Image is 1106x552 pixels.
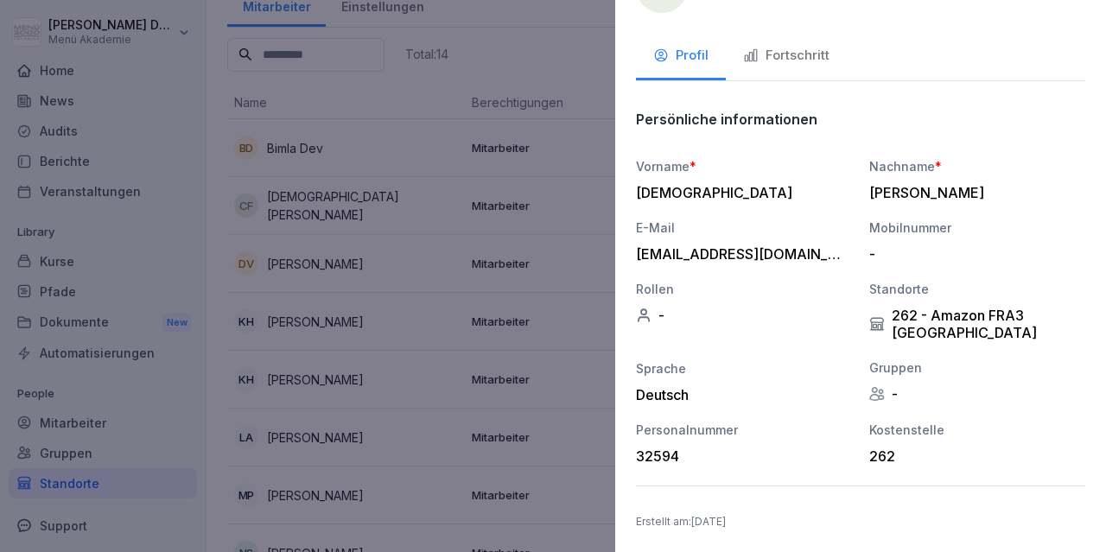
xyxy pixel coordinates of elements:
div: 262 [869,447,1077,465]
div: Fortschritt [743,46,829,66]
div: 32594 [636,447,843,465]
div: Personalnummer [636,421,852,439]
div: [DEMOGRAPHIC_DATA] [636,184,843,201]
div: Mobilnummer [869,219,1085,237]
div: [EMAIL_ADDRESS][DOMAIN_NAME] [636,245,843,263]
button: Fortschritt [726,34,847,80]
div: - [636,307,852,324]
div: E-Mail [636,219,852,237]
div: Sprache [636,359,852,378]
div: - [869,245,1077,263]
div: Deutsch [636,386,852,403]
div: Gruppen [869,358,1085,377]
div: Rollen [636,280,852,298]
div: Standorte [869,280,1085,298]
div: Vorname [636,157,852,175]
div: [PERSON_NAME] [869,184,1077,201]
p: Persönliche informationen [636,111,817,128]
div: Profil [653,46,709,66]
div: Nachname [869,157,1085,175]
button: Profil [636,34,726,80]
div: - [869,385,1085,403]
div: 262 - Amazon FRA3 [GEOGRAPHIC_DATA] [869,307,1085,341]
p: Erstellt am : [DATE] [636,514,1085,530]
div: Kostenstelle [869,421,1085,439]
